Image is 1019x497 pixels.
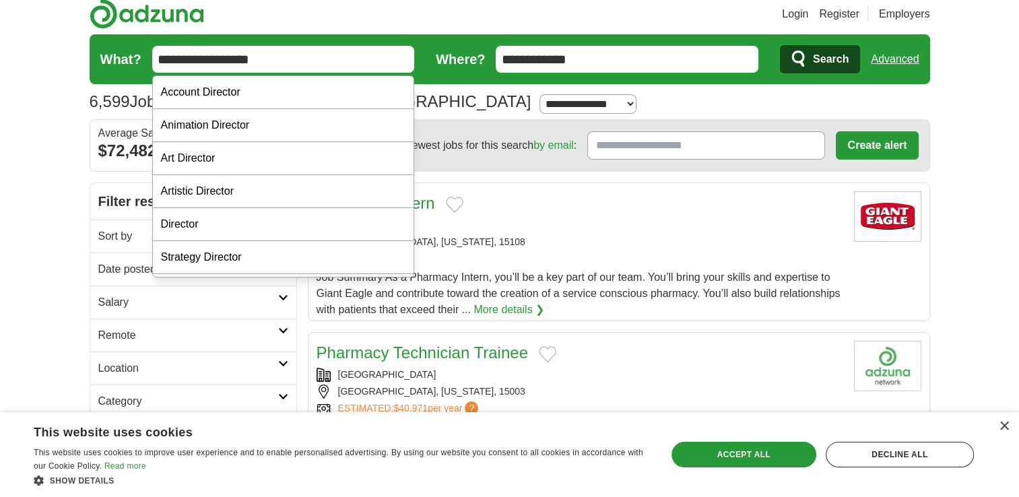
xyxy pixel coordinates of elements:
a: Sort by [90,220,296,253]
span: ? [465,401,478,415]
div: Director [153,208,414,241]
img: Giant Eagle logo [854,191,921,242]
h2: Category [98,393,278,409]
div: Close [999,422,1009,432]
a: by email [533,139,574,151]
div: $72,482 [98,139,288,163]
div: Strategy Director [153,241,414,274]
div: [GEOGRAPHIC_DATA], [US_STATE], 15108 [317,235,843,249]
a: ESTIMATED:$40,971per year? [338,401,482,416]
a: Read more, opens a new window [104,461,146,471]
img: Company logo [854,341,921,391]
span: Job Summary As a Pharmacy Intern, you’ll be a key part of our team. You’ll bring your skills and ... [317,271,841,315]
div: [GEOGRAPHIC_DATA], [US_STATE], 15003 [317,385,843,399]
div: Show details [34,473,648,487]
span: Receive the newest jobs for this search : [346,137,577,154]
span: This website uses cookies to improve user experience and to enable personalised advertising. By u... [34,448,643,471]
label: Where? [436,49,485,69]
h2: Salary [98,294,278,310]
div: Average Salary [98,128,288,139]
h2: Remote [98,327,278,343]
h1: Jobs in [GEOGRAPHIC_DATA], [GEOGRAPHIC_DATA] [90,92,531,110]
span: 6,599 [90,90,130,114]
a: Remote [90,319,296,352]
a: Login [782,6,808,22]
button: Create alert [836,131,918,160]
a: Location [90,352,296,385]
button: Search [780,45,860,73]
div: [GEOGRAPHIC_DATA] [317,368,843,382]
h2: Sort by [98,228,278,244]
a: Salary [90,286,296,319]
span: Show details [50,476,114,486]
div: Animation Director [153,109,414,142]
h2: Location [98,360,278,376]
div: Art Director [153,142,414,175]
button: Add to favorite jobs [446,197,463,213]
h2: Date posted [98,261,278,277]
div: Decline all [826,442,974,467]
a: Date posted [90,253,296,286]
label: What? [100,49,141,69]
div: Artistic Director [153,175,414,208]
a: Employers [879,6,930,22]
span: $40,971 [393,403,428,413]
div: This website uses cookies [34,420,614,440]
div: Technology Director [153,274,414,307]
a: More details ❯ [473,302,544,318]
a: Advanced [871,46,919,73]
div: Account Director [153,76,414,109]
button: Add to favorite jobs [539,346,556,362]
div: Accept all [671,442,816,467]
a: Category [90,385,296,418]
a: Register [819,6,859,22]
a: Pharmacy Technician Trainee [317,343,528,362]
span: Search [813,46,849,73]
h2: Filter results [90,183,296,220]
